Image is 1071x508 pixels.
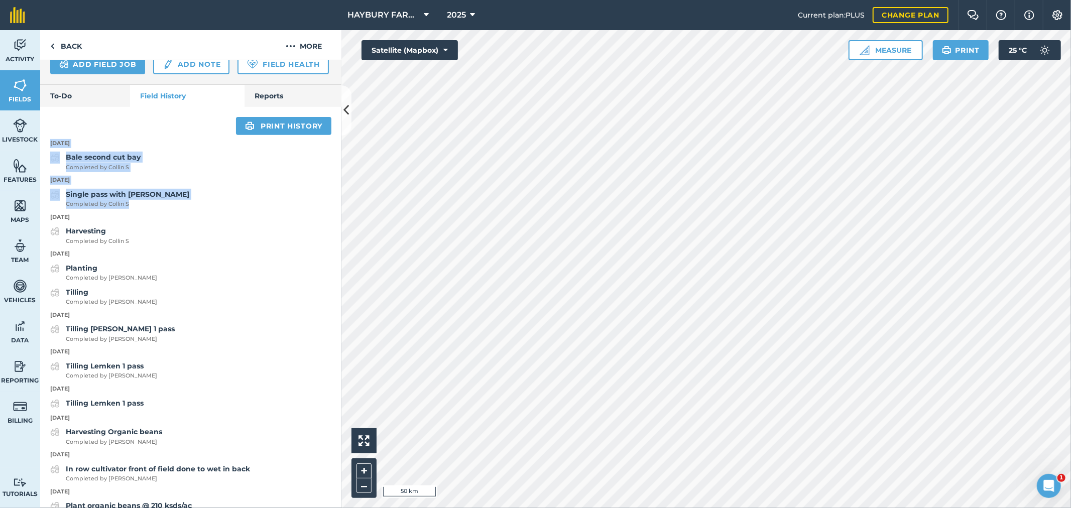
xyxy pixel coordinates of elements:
[356,463,372,478] button: +
[13,78,27,93] img: svg+xml;base64,PHN2ZyB4bWxucz0iaHR0cDovL3d3dy53My5vcmcvMjAwMC9zdmciIHdpZHRoPSI1NiIgaGVpZ2h0PSI2MC...
[873,7,948,23] a: Change plan
[860,45,870,55] img: Ruler icon
[356,478,372,493] button: –
[66,438,162,447] span: Completed by [PERSON_NAME]
[66,298,157,307] span: Completed by [PERSON_NAME]
[237,54,328,74] a: Field Health
[362,40,458,60] button: Satellite (Mapbox)
[50,225,129,245] a: HarvestingCompleted by Collin S
[348,9,420,21] span: HAYBURY FARMS INC
[798,10,865,21] span: Current plan : PLUS
[236,117,331,135] a: Print history
[40,249,341,259] p: [DATE]
[162,58,173,70] img: svg+xml;base64,PD94bWwgdmVyc2lvbj0iMS4wIiBlbmNvZGluZz0idXRmLTgiPz4KPCEtLSBHZW5lcmF0b3I6IEFkb2JlIE...
[50,225,60,237] img: svg+xml;base64,PD94bWwgdmVyc2lvbj0iMS4wIiBlbmNvZGluZz0idXRmLTgiPz4KPCEtLSBHZW5lcmF0b3I6IEFkb2JlIE...
[66,427,162,436] strong: Harvesting Organic beans
[50,426,162,446] a: Harvesting Organic beansCompleted by [PERSON_NAME]
[66,190,189,199] strong: Single pass with [PERSON_NAME]
[40,139,341,148] p: [DATE]
[266,30,341,60] button: More
[967,10,979,20] img: Two speech bubbles overlapping with the left bubble in the forefront
[13,118,27,133] img: svg+xml;base64,PD94bWwgdmVyc2lvbj0iMS4wIiBlbmNvZGluZz0idXRmLTgiPz4KPCEtLSBHZW5lcmF0b3I6IEFkb2JlIE...
[66,474,250,483] span: Completed by [PERSON_NAME]
[50,263,157,283] a: PlantingCompleted by [PERSON_NAME]
[245,85,341,107] a: Reports
[50,426,60,438] img: svg+xml;base64,PD94bWwgdmVyc2lvbj0iMS4wIiBlbmNvZGluZz0idXRmLTgiPz4KPCEtLSBHZW5lcmF0b3I6IEFkb2JlIE...
[933,40,989,60] button: Print
[40,213,341,222] p: [DATE]
[153,54,229,74] a: Add note
[50,398,60,410] img: svg+xml;base64,PD94bWwgdmVyc2lvbj0iMS4wIiBlbmNvZGluZz0idXRmLTgiPz4KPCEtLSBHZW5lcmF0b3I6IEFkb2JlIE...
[40,487,341,496] p: [DATE]
[50,360,157,380] a: Tilling Lemken 1 passCompleted by [PERSON_NAME]
[66,361,144,370] strong: Tilling Lemken 1 pass
[13,359,27,374] img: svg+xml;base64,PD94bWwgdmVyc2lvbj0iMS4wIiBlbmNvZGluZz0idXRmLTgiPz4KPCEtLSBHZW5lcmF0b3I6IEFkb2JlIE...
[1024,9,1034,21] img: svg+xml;base64,PHN2ZyB4bWxucz0iaHR0cDovL3d3dy53My5vcmcvMjAwMC9zdmciIHdpZHRoPSIxNyIgaGVpZ2h0PSIxNy...
[66,335,175,344] span: Completed by [PERSON_NAME]
[245,120,255,132] img: svg+xml;base64,PHN2ZyB4bWxucz0iaHR0cDovL3d3dy53My5vcmcvMjAwMC9zdmciIHdpZHRoPSIxOSIgaGVpZ2h0PSIyNC...
[13,478,27,487] img: svg+xml;base64,PD94bWwgdmVyc2lvbj0iMS4wIiBlbmNvZGluZz0idXRmLTgiPz4KPCEtLSBHZW5lcmF0b3I6IEFkb2JlIE...
[13,198,27,213] img: svg+xml;base64,PHN2ZyB4bWxucz0iaHR0cDovL3d3dy53My5vcmcvMjAwMC9zdmciIHdpZHRoPSI1NiIgaGVpZ2h0PSI2MC...
[66,371,157,380] span: Completed by [PERSON_NAME]
[13,319,27,334] img: svg+xml;base64,PD94bWwgdmVyc2lvbj0iMS4wIiBlbmNvZGluZz0idXRmLTgiPz4KPCEtLSBHZW5lcmF0b3I6IEFkb2JlIE...
[40,176,341,185] p: [DATE]
[50,152,60,164] img: svg+xml;base64,PD94bWwgdmVyc2lvbj0iMS4wIiBlbmNvZGluZz0idXRmLTgiPz4KPCEtLSBHZW5lcmF0b3I6IEFkb2JlIE...
[50,287,60,299] img: svg+xml;base64,PD94bWwgdmVyc2lvbj0iMS4wIiBlbmNvZGluZz0idXRmLTgiPz4KPCEtLSBHZW5lcmF0b3I6IEFkb2JlIE...
[13,158,27,173] img: svg+xml;base64,PHN2ZyB4bWxucz0iaHR0cDovL3d3dy53My5vcmcvMjAwMC9zdmciIHdpZHRoPSI1NiIgaGVpZ2h0PSI2MC...
[1057,474,1065,482] span: 1
[66,274,157,283] span: Completed by [PERSON_NAME]
[849,40,923,60] button: Measure
[50,152,141,172] a: Bale second cut bayCompleted by Collin S
[40,385,341,394] p: [DATE]
[66,399,144,408] strong: Tilling Lemken 1 pass
[50,463,60,475] img: svg+xml;base64,PD94bWwgdmVyc2lvbj0iMS4wIiBlbmNvZGluZz0idXRmLTgiPz4KPCEtLSBHZW5lcmF0b3I6IEFkb2JlIE...
[66,464,250,473] strong: In row cultivator front of field done to wet in back
[50,463,250,483] a: In row cultivator front of field done to wet in backCompleted by [PERSON_NAME]
[66,288,88,297] strong: Tilling
[13,399,27,414] img: svg+xml;base64,PD94bWwgdmVyc2lvbj0iMS4wIiBlbmNvZGluZz0idXRmLTgiPz4KPCEtLSBHZW5lcmF0b3I6IEFkb2JlIE...
[40,414,341,423] p: [DATE]
[1051,10,1063,20] img: A cog icon
[66,200,189,209] span: Completed by Collin S
[40,85,130,107] a: To-Do
[286,40,296,52] img: svg+xml;base64,PHN2ZyB4bWxucz0iaHR0cDovL3d3dy53My5vcmcvMjAwMC9zdmciIHdpZHRoPSIyMCIgaGVpZ2h0PSIyNC...
[50,323,175,343] a: Tilling [PERSON_NAME] 1 passCompleted by [PERSON_NAME]
[40,450,341,459] p: [DATE]
[66,226,106,235] strong: Harvesting
[50,54,145,74] a: Add field job
[50,189,189,209] a: Single pass with [PERSON_NAME]Completed by Collin S
[50,398,144,410] a: Tilling Lemken 1 pass
[1037,474,1061,498] iframe: Intercom live chat
[50,263,60,275] img: svg+xml;base64,PD94bWwgdmVyc2lvbj0iMS4wIiBlbmNvZGluZz0idXRmLTgiPz4KPCEtLSBHZW5lcmF0b3I6IEFkb2JlIE...
[66,153,141,162] strong: Bale second cut bay
[66,237,129,246] span: Completed by Collin S
[66,163,141,172] span: Completed by Collin S
[10,7,25,23] img: fieldmargin Logo
[13,38,27,53] img: svg+xml;base64,PD94bWwgdmVyc2lvbj0iMS4wIiBlbmNvZGluZz0idXRmLTgiPz4KPCEtLSBHZW5lcmF0b3I6IEFkb2JlIE...
[130,85,244,107] a: Field History
[13,279,27,294] img: svg+xml;base64,PD94bWwgdmVyc2lvbj0iMS4wIiBlbmNvZGluZz0idXRmLTgiPz4KPCEtLSBHZW5lcmF0b3I6IEFkb2JlIE...
[50,40,55,52] img: svg+xml;base64,PHN2ZyB4bWxucz0iaHR0cDovL3d3dy53My5vcmcvMjAwMC9zdmciIHdpZHRoPSI5IiBoZWlnaHQ9IjI0Ii...
[447,9,466,21] span: 2025
[50,360,60,372] img: svg+xml;base64,PD94bWwgdmVyc2lvbj0iMS4wIiBlbmNvZGluZz0idXRmLTgiPz4KPCEtLSBHZW5lcmF0b3I6IEFkb2JlIE...
[50,189,60,201] img: svg+xml;base64,PD94bWwgdmVyc2lvbj0iMS4wIiBlbmNvZGluZz0idXRmLTgiPz4KPCEtLSBHZW5lcmF0b3I6IEFkb2JlIE...
[1009,40,1027,60] span: 25 ° C
[999,40,1061,60] button: 25 °C
[66,324,175,333] strong: Tilling [PERSON_NAME] 1 pass
[13,238,27,253] img: svg+xml;base64,PD94bWwgdmVyc2lvbj0iMS4wIiBlbmNvZGluZz0idXRmLTgiPz4KPCEtLSBHZW5lcmF0b3I6IEFkb2JlIE...
[40,311,341,320] p: [DATE]
[50,323,60,335] img: svg+xml;base64,PD94bWwgdmVyc2lvbj0iMS4wIiBlbmNvZGluZz0idXRmLTgiPz4KPCEtLSBHZW5lcmF0b3I6IEFkb2JlIE...
[995,10,1007,20] img: A question mark icon
[359,435,370,446] img: Four arrows, one pointing top left, one top right, one bottom right and the last bottom left
[40,347,341,356] p: [DATE]
[50,287,157,307] a: TillingCompleted by [PERSON_NAME]
[59,58,69,70] img: svg+xml;base64,PD94bWwgdmVyc2lvbj0iMS4wIiBlbmNvZGluZz0idXRmLTgiPz4KPCEtLSBHZW5lcmF0b3I6IEFkb2JlIE...
[40,30,92,60] a: Back
[1035,40,1055,60] img: svg+xml;base64,PD94bWwgdmVyc2lvbj0iMS4wIiBlbmNvZGluZz0idXRmLTgiPz4KPCEtLSBHZW5lcmF0b3I6IEFkb2JlIE...
[66,264,97,273] strong: Planting
[942,44,951,56] img: svg+xml;base64,PHN2ZyB4bWxucz0iaHR0cDovL3d3dy53My5vcmcvMjAwMC9zdmciIHdpZHRoPSIxOSIgaGVpZ2h0PSIyNC...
